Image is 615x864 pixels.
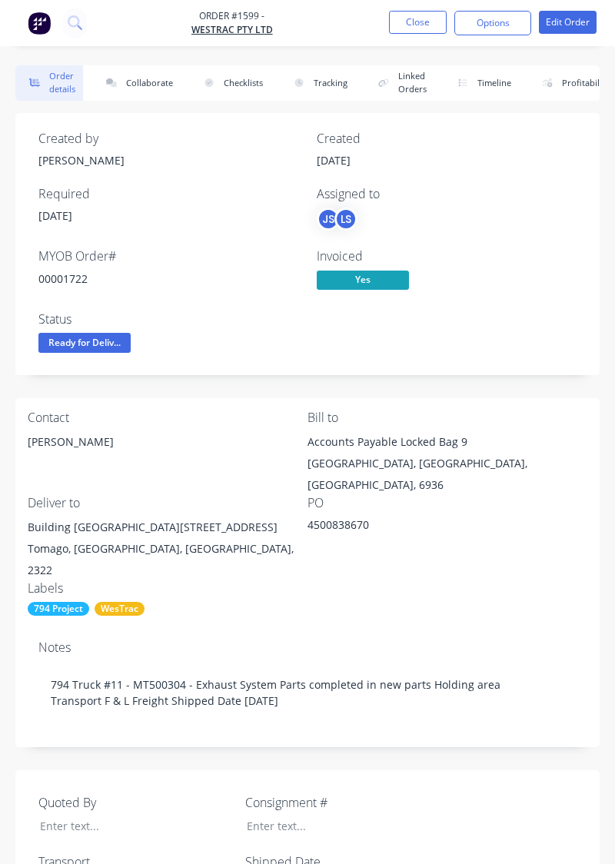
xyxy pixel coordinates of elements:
div: Tomago, [GEOGRAPHIC_DATA], [GEOGRAPHIC_DATA], 2322 [28,538,307,581]
button: Order details [15,65,83,101]
div: Created [317,131,577,146]
div: Required [38,187,298,201]
div: Created by [38,131,298,146]
div: PO [307,496,587,510]
div: Building [GEOGRAPHIC_DATA][STREET_ADDRESS] [28,517,307,538]
div: 794 Truck #11 - MT500304 - Exhaust System Parts completed in new parts Holding area Transport F &... [38,661,577,724]
button: JSLS [317,208,357,231]
label: Consignment # [245,793,437,812]
div: WesTrac [95,602,145,616]
div: 794 Project [28,602,89,616]
button: Edit Order [539,11,597,34]
button: Tracking [280,65,355,101]
span: Yes [317,271,409,290]
div: [PERSON_NAME] [28,431,307,480]
button: Options [454,11,531,35]
span: [DATE] [317,153,351,168]
label: Quoted By [38,793,231,812]
div: Status [38,312,298,327]
span: [DATE] [38,208,72,223]
button: Collaborate [92,65,181,101]
button: Linked Orders [364,65,434,101]
div: Accounts Payable Locked Bag 9 [307,431,587,453]
div: LS [334,208,357,231]
button: Close [389,11,447,34]
a: WesTrac Pty Ltd [191,23,273,37]
div: Accounts Payable Locked Bag 9[GEOGRAPHIC_DATA], [GEOGRAPHIC_DATA], [GEOGRAPHIC_DATA], 6936 [307,431,587,496]
button: Timeline [444,65,519,101]
div: MYOB Order # [38,249,298,264]
button: Ready for Deliv... [38,333,131,356]
span: Ready for Deliv... [38,333,131,352]
div: Deliver to [28,496,307,510]
div: Building [GEOGRAPHIC_DATA][STREET_ADDRESS]Tomago, [GEOGRAPHIC_DATA], [GEOGRAPHIC_DATA], 2322 [28,517,307,581]
div: Contact [28,410,307,425]
div: Notes [38,640,577,655]
div: [PERSON_NAME] [38,152,298,168]
div: 00001722 [38,271,298,287]
div: Invoiced [317,249,577,264]
button: Checklists [190,65,271,101]
div: Assigned to [317,187,577,201]
img: Factory [28,12,51,35]
div: 4500838670 [307,517,500,538]
div: Bill to [307,410,587,425]
span: Order #1599 - [191,9,273,23]
div: [GEOGRAPHIC_DATA], [GEOGRAPHIC_DATA], [GEOGRAPHIC_DATA], 6936 [307,453,587,496]
div: Labels [28,581,307,596]
div: JS [317,208,340,231]
div: [PERSON_NAME] [28,431,307,453]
